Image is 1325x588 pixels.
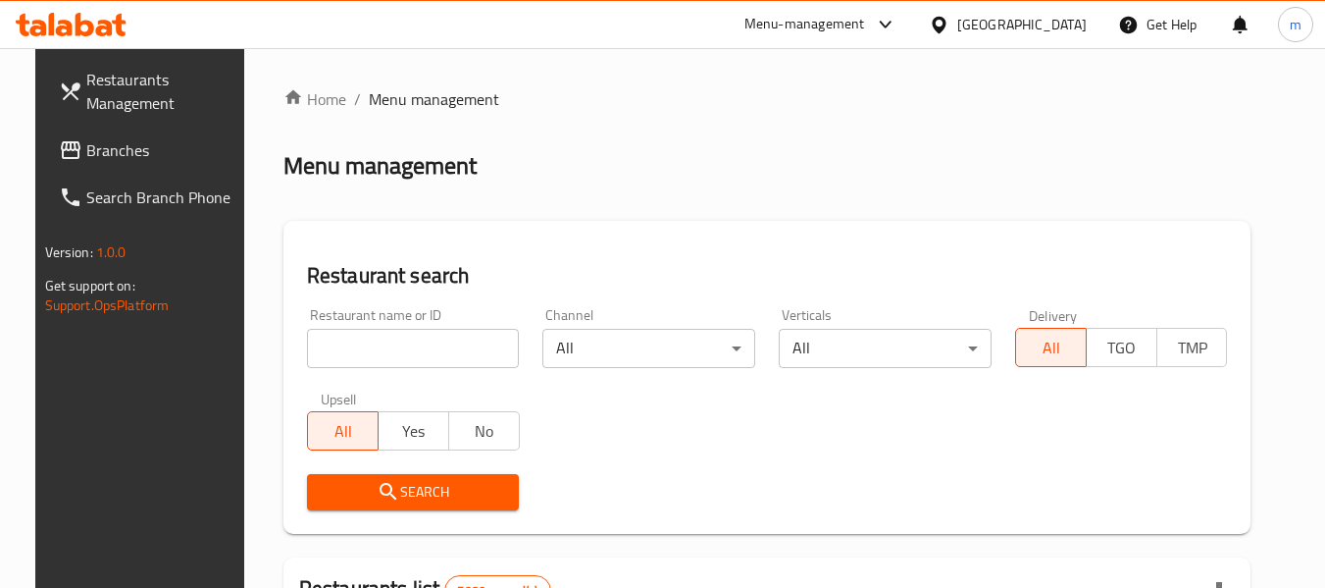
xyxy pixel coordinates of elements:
[378,411,449,451] button: Yes
[386,417,441,446] span: Yes
[1165,334,1220,362] span: TMP
[1290,14,1301,35] span: m
[96,240,127,265] span: 1.0.0
[86,186,241,209] span: Search Branch Phone
[45,240,93,265] span: Version:
[307,411,379,451] button: All
[448,411,520,451] button: No
[307,329,520,368] input: Search for restaurant name or ID..
[283,87,1251,111] nav: breadcrumb
[1095,334,1149,362] span: TGO
[354,87,361,111] li: /
[1015,328,1087,367] button: All
[1156,328,1228,367] button: TMP
[307,474,520,510] button: Search
[45,273,135,298] span: Get support on:
[779,329,992,368] div: All
[369,87,499,111] span: Menu management
[744,13,865,36] div: Menu-management
[43,127,257,174] a: Branches
[321,392,357,405] label: Upsell
[1029,308,1078,322] label: Delivery
[86,138,241,162] span: Branches
[283,150,477,182] h2: Menu management
[43,174,257,221] a: Search Branch Phone
[1024,334,1079,362] span: All
[957,14,1087,35] div: [GEOGRAPHIC_DATA]
[316,417,371,446] span: All
[1086,328,1157,367] button: TGO
[457,417,512,446] span: No
[323,480,504,505] span: Search
[86,68,241,115] span: Restaurants Management
[45,293,170,318] a: Support.OpsPlatform
[283,87,346,111] a: Home
[542,329,755,368] div: All
[307,261,1228,291] h2: Restaurant search
[43,56,257,127] a: Restaurants Management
